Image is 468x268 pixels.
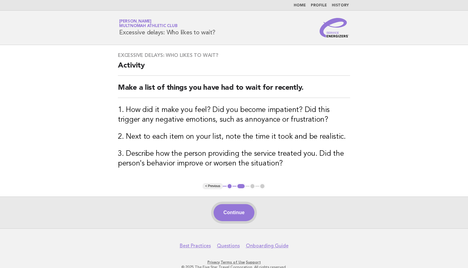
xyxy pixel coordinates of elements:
[217,243,240,249] a: Questions
[203,183,222,189] button: < Previous
[118,132,350,142] h3: 2. Next to each item on your list, note the time it took and be realistic.
[180,243,211,249] a: Best Practices
[311,4,327,7] a: Profile
[246,243,289,249] a: Onboarding Guide
[294,4,306,7] a: Home
[118,83,350,98] h2: Make a list of things you have had to wait for recently.
[320,18,349,37] img: Service Energizers
[246,260,261,264] a: Support
[118,149,350,169] h3: 3. Describe how the person providing the service treated you. Did the person's behavior improve o...
[119,24,177,28] span: Multnomah Athletic Club
[207,260,220,264] a: Privacy
[221,260,245,264] a: Terms of Use
[118,105,350,125] h3: 1. How did it make you feel? Did you become impatient? Did this trigger any negative emotions, su...
[332,4,349,7] a: History
[119,20,215,36] h1: Excessive delays: Who likes to wait?
[48,260,420,265] p: · ·
[214,204,254,221] button: Continue
[227,183,233,189] button: 1
[236,183,245,189] button: 2
[118,52,350,58] h3: Excessive delays: Who likes to wait?
[119,19,177,28] a: [PERSON_NAME]Multnomah Athletic Club
[118,61,350,76] h2: Activity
